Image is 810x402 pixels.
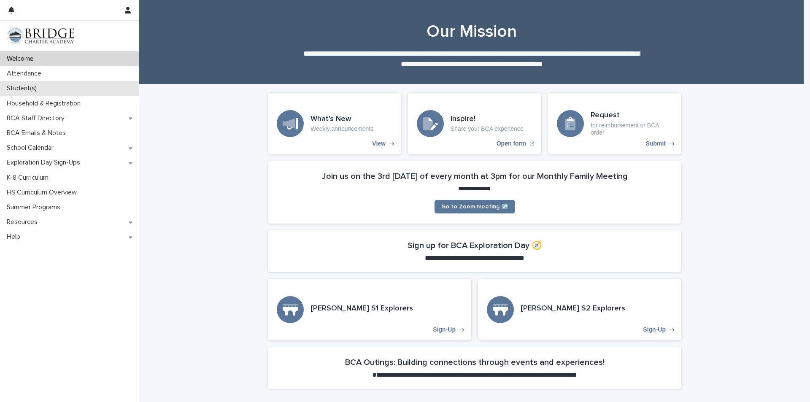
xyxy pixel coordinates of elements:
[3,203,67,211] p: Summer Programs
[408,240,542,251] h2: Sign up for BCA Exploration Day 🧭
[310,125,373,132] p: Weekly announcements
[521,304,625,313] h3: [PERSON_NAME] S2 Explorers
[433,326,456,333] p: Sign-Up
[372,140,386,147] p: View
[268,93,401,154] a: View
[3,114,71,122] p: BCA Staff Directory
[643,326,666,333] p: Sign-Up
[345,357,605,367] h2: BCA Outings: Building connections through events and experiences!
[548,93,681,154] a: Submit
[3,174,55,182] p: K-8 Curriculum
[3,218,44,226] p: Resources
[3,159,87,167] p: Exploration Day Sign-Ups
[451,115,524,124] h3: Inspire!
[3,189,84,197] p: HS Curriculum Overview
[268,279,471,340] a: Sign-Up
[441,204,508,210] span: Go to Zoom meeting ↗️
[3,70,48,78] p: Attendance
[3,144,60,152] p: School Calendar
[591,111,672,120] h3: Request
[408,93,541,154] a: Open form
[322,171,628,181] h2: Join us on the 3rd [DATE] of every month at 3pm for our Monthly Family Meeting
[7,27,74,44] img: V1C1m3IdTEidaUdm9Hs0
[646,140,666,147] p: Submit
[3,129,73,137] p: BCA Emails & Notes
[497,140,526,147] p: Open form
[265,22,678,42] h1: Our Mission
[310,304,413,313] h3: [PERSON_NAME] S1 Explorers
[3,100,87,108] p: Household & Registration
[310,115,373,124] h3: What's New
[478,279,681,340] a: Sign-Up
[3,55,40,63] p: Welcome
[3,84,43,92] p: Student(s)
[435,200,515,213] a: Go to Zoom meeting ↗️
[3,233,27,241] p: Help
[591,122,672,136] p: for reimbursement or BCA order
[451,125,524,132] p: Share your BCA experience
